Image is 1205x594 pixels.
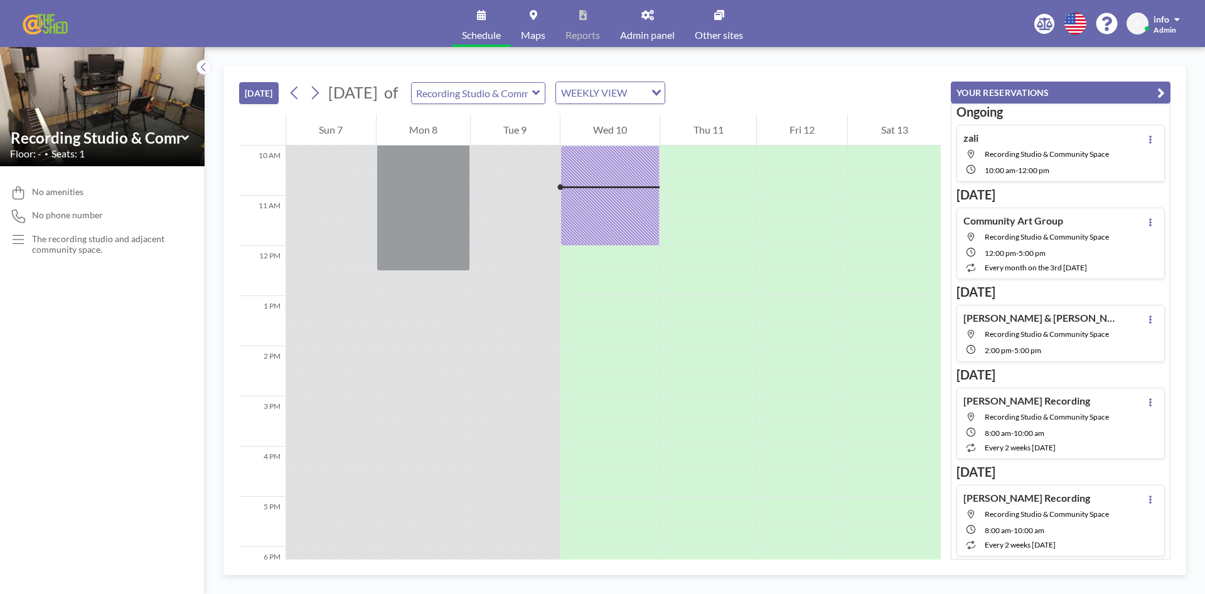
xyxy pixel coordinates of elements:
[328,83,378,102] span: [DATE]
[956,284,1165,300] h3: [DATE]
[239,346,286,396] div: 2 PM
[239,196,286,246] div: 11 AM
[963,395,1090,407] h4: [PERSON_NAME] Recording
[239,146,286,196] div: 10 AM
[1014,346,1041,355] span: 5:00 PM
[956,187,1165,203] h3: [DATE]
[560,114,660,146] div: Wed 10
[620,30,675,40] span: Admin panel
[1154,14,1169,24] span: info
[559,85,629,101] span: WEEKLY VIEW
[985,329,1109,339] span: Recording Studio & Community Space
[695,30,743,40] span: Other sites
[239,296,286,346] div: 1 PM
[1016,248,1019,258] span: -
[985,443,1056,452] span: every 2 weeks [DATE]
[286,114,376,146] div: Sun 7
[985,526,1011,535] span: 8:00 AM
[757,114,848,146] div: Fri 12
[985,346,1012,355] span: 2:00 PM
[963,312,1120,324] h4: [PERSON_NAME] & [PERSON_NAME] "I've changed my mind" podcast
[660,114,756,146] div: Thu 11
[985,412,1109,422] span: Recording Studio & Community Space
[1019,248,1046,258] span: 5:00 PM
[462,30,501,40] span: Schedule
[985,263,1087,272] span: every month on the 3rd [DATE]
[1154,25,1176,34] span: Admin
[1015,166,1018,175] span: -
[956,367,1165,383] h3: [DATE]
[1018,166,1049,175] span: 12:00 PM
[963,132,978,144] h4: zali
[521,30,545,40] span: Maps
[1137,18,1139,29] span: I
[985,428,1011,438] span: 8:00 AM
[985,232,1109,241] span: Recording Studio & Community Space
[985,149,1109,159] span: Recording Studio & Community Space
[985,509,1109,519] span: Recording Studio & Community Space
[985,166,1015,175] span: 10:00 AM
[1012,346,1014,355] span: -
[985,248,1016,258] span: 12:00 PM
[32,209,103,221] span: No phone number
[239,396,286,447] div: 3 PM
[10,147,41,160] span: Floor: -
[412,83,532,103] input: Recording Studio & Community Space
[1011,428,1014,438] span: -
[848,114,941,146] div: Sat 13
[239,246,286,296] div: 12 PM
[51,147,85,160] span: Seats: 1
[20,11,75,36] img: organization-logo
[377,114,471,146] div: Mon 8
[384,83,398,102] span: of
[1011,526,1014,535] span: -
[239,447,286,497] div: 4 PM
[985,540,1056,549] span: every 2 weeks [DATE]
[11,129,181,147] input: Recording Studio & Community Space
[32,186,83,198] span: No amenities
[631,85,644,101] input: Search for option
[951,82,1170,103] button: YOUR RESERVATIONS
[1014,526,1044,535] span: 10:00 AM
[956,464,1165,480] h3: [DATE]
[32,233,179,255] p: The recording studio and adjacent community space.
[556,82,665,103] div: Search for option
[956,104,1165,120] h3: Ongoing
[239,82,279,104] button: [DATE]
[963,215,1063,227] h4: Community Art Group
[45,150,48,158] span: •
[239,497,286,547] div: 5 PM
[1014,428,1044,438] span: 10:00 AM
[963,492,1090,504] h4: [PERSON_NAME] Recording
[565,30,600,40] span: Reports
[471,114,560,146] div: Tue 9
